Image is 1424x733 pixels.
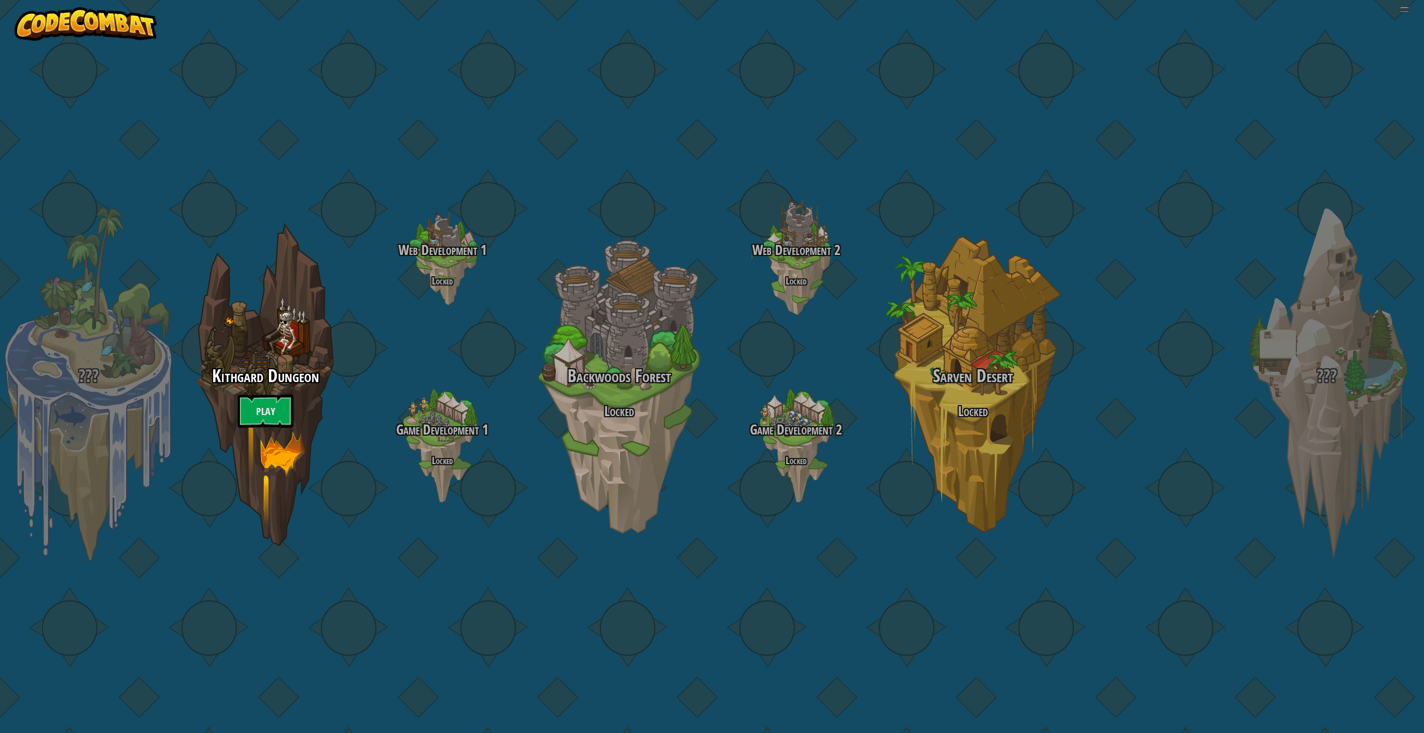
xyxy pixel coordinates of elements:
a: Play [238,394,294,428]
span: Game Development 1 [396,420,488,439]
h4: Locked [708,455,884,466]
h4: Locked [354,455,531,466]
span: Kithgard Dungeon [212,364,319,388]
span: Game Development 2 [750,420,842,439]
img: CodeCombat - Learn how to code by playing a game [15,7,157,41]
h3: Locked [884,404,1061,419]
span: Sarven Desert [933,364,1013,388]
span: Web Development 2 [752,240,840,259]
span: Web Development 1 [398,240,487,259]
h4: Locked [354,276,531,286]
h4: Locked [708,276,884,286]
h3: Locked [531,404,708,419]
button: Adjust volume [1399,7,1409,12]
span: Backwoods Forest [567,364,671,388]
